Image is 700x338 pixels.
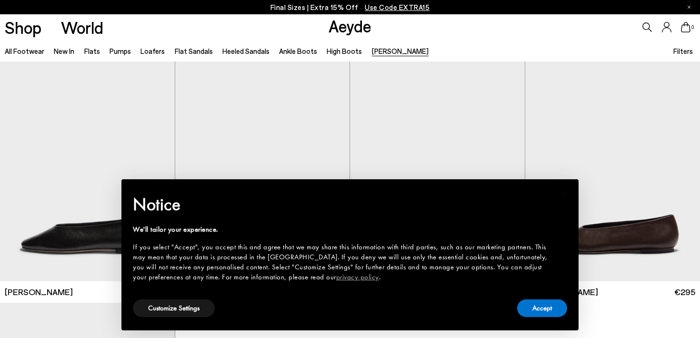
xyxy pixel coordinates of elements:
a: privacy policy [336,272,379,282]
span: €295 [674,286,695,298]
div: If you select "Accept", you accept this and agree that we may share this information with third p... [133,242,552,282]
a: All Footwear [5,47,44,55]
a: Ankle Boots [279,47,317,55]
button: Customize Settings [133,299,215,317]
button: Close this notice [552,182,575,205]
a: Flat Sandals [175,47,213,55]
div: We'll tailor your experience. [133,225,552,235]
a: World [61,19,103,36]
a: New In [54,47,74,55]
a: [PERSON_NAME] [372,47,429,55]
span: Filters [673,47,693,55]
p: Final Sizes | Extra 15% Off [270,1,430,13]
img: Kirsten Ballet Flats [350,61,525,281]
span: 0 [690,25,695,30]
a: Loafers [140,47,165,55]
a: Aeyde [329,16,371,36]
span: Navigate to /collections/ss25-final-sizes [365,3,430,11]
a: Shop [5,19,41,36]
div: 1 / 6 [175,61,350,281]
a: Flats [84,47,100,55]
a: Pumps [110,47,131,55]
a: 0 [681,22,690,32]
span: [PERSON_NAME] [5,286,73,298]
span: × [560,186,567,201]
a: High Boots [327,47,362,55]
img: Kirsten Ballet Flats [175,61,350,281]
h2: Notice [133,192,552,217]
a: Next slide Previous slide [175,61,350,281]
button: Accept [517,299,567,317]
a: Heeled Sandals [222,47,270,55]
